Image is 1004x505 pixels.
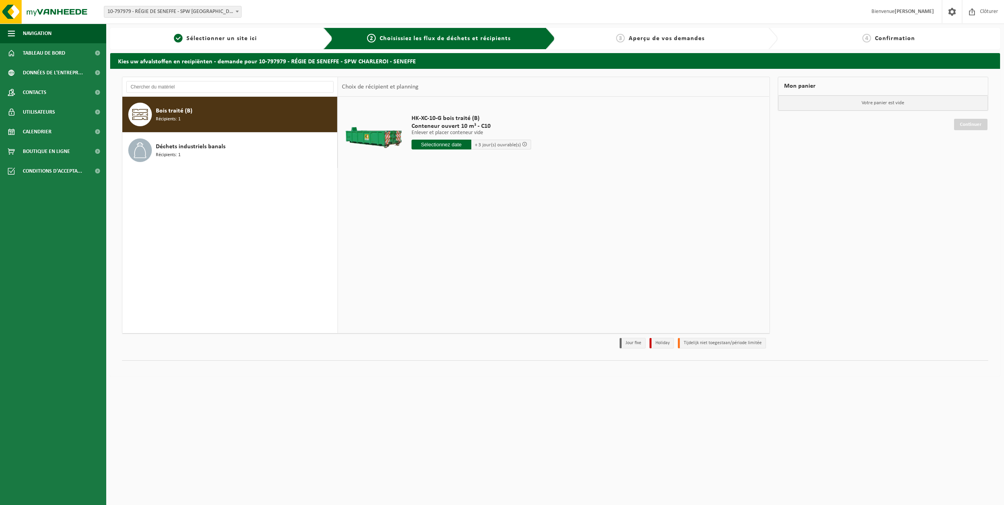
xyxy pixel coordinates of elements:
span: Calendrier [23,122,52,142]
span: 2 [367,34,376,42]
span: Navigation [23,24,52,43]
span: Données de l'entrepr... [23,63,83,83]
button: Déchets industriels banals Récipients: 1 [122,133,338,168]
span: Aperçu de vos demandes [629,35,705,42]
div: Choix de récipient et planning [338,77,423,97]
div: Mon panier [778,77,989,96]
span: 4 [862,34,871,42]
a: 1Sélectionner un site ici [114,34,317,43]
input: Chercher du matériel [126,81,334,93]
span: Déchets industriels banals [156,142,225,151]
input: Sélectionnez date [412,140,471,149]
span: Sélectionner un site ici [186,35,257,42]
span: Choisissiez les flux de déchets et récipients [380,35,511,42]
span: Récipients: 1 [156,116,181,123]
span: Conditions d'accepta... [23,161,82,181]
span: + 3 jour(s) ouvrable(s) [475,142,521,147]
li: Holiday [650,338,674,348]
span: 10-797979 - RÉGIE DE SENEFFE - SPW CHARLEROI - SENEFFE [104,6,242,18]
p: Enlever et placer conteneur vide [412,130,531,136]
span: 1 [174,34,183,42]
h2: Kies uw afvalstoffen en recipiënten - demande pour 10-797979 - RÉGIE DE SENEFFE - SPW CHARLEROI -... [110,53,1000,68]
span: Récipients: 1 [156,151,181,159]
span: Contacts [23,83,46,102]
span: 10-797979 - RÉGIE DE SENEFFE - SPW CHARLEROI - SENEFFE [104,6,241,17]
span: Conteneur ouvert 10 m³ - C10 [412,122,531,130]
strong: [PERSON_NAME] [895,9,934,15]
span: Confirmation [875,35,915,42]
li: Tijdelijk niet toegestaan/période limitée [678,338,766,348]
button: Bois traité (B) Récipients: 1 [122,97,338,133]
span: Boutique en ligne [23,142,70,161]
li: Jour fixe [620,338,646,348]
span: Bois traité (B) [156,106,192,116]
span: Tableau de bord [23,43,65,63]
span: 3 [616,34,625,42]
p: Votre panier est vide [778,96,988,111]
span: Utilisateurs [23,102,55,122]
span: HK-XC-10-G bois traité (B) [412,114,531,122]
a: Continuer [954,119,987,130]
